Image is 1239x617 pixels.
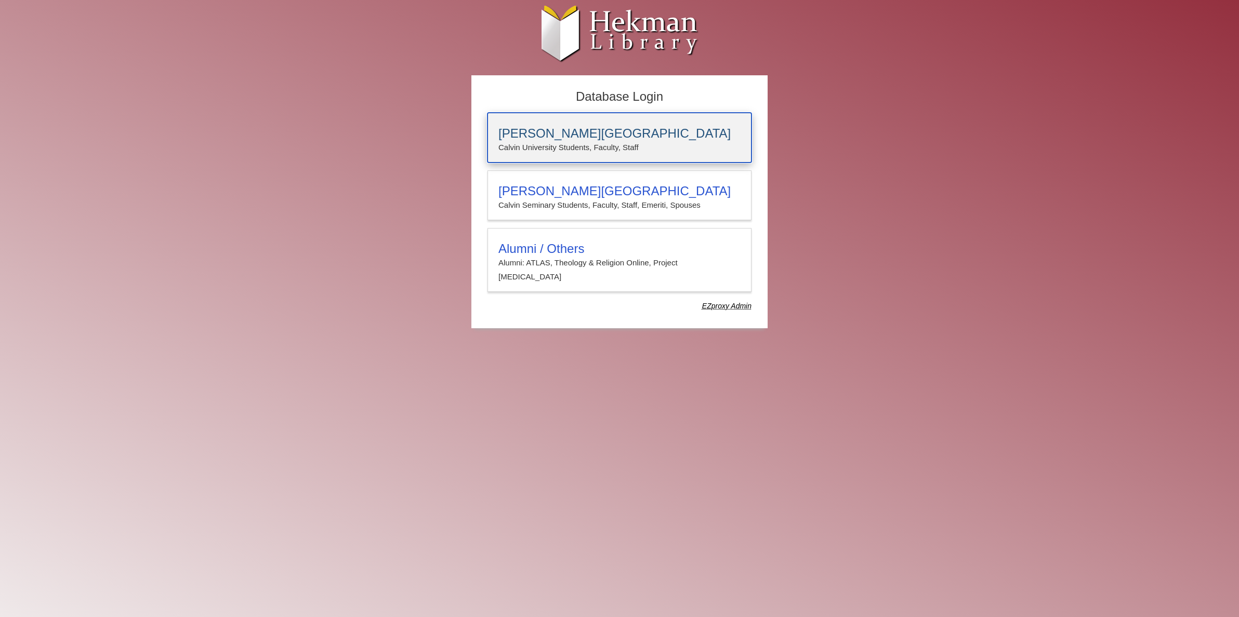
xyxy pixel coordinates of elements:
p: Calvin Seminary Students, Faculty, Staff, Emeriti, Spouses [498,198,741,212]
p: Alumni: ATLAS, Theology & Religion Online, Project [MEDICAL_DATA] [498,256,741,284]
h3: Alumni / Others [498,242,741,256]
summary: Alumni / OthersAlumni: ATLAS, Theology & Religion Online, Project [MEDICAL_DATA] [498,242,741,284]
a: [PERSON_NAME][GEOGRAPHIC_DATA]Calvin Seminary Students, Faculty, Staff, Emeriti, Spouses [487,170,752,220]
p: Calvin University Students, Faculty, Staff [498,141,741,154]
h2: Database Login [482,86,757,108]
dfn: Use Alumni login [702,302,752,310]
h3: [PERSON_NAME][GEOGRAPHIC_DATA] [498,126,741,141]
h3: [PERSON_NAME][GEOGRAPHIC_DATA] [498,184,741,198]
a: [PERSON_NAME][GEOGRAPHIC_DATA]Calvin University Students, Faculty, Staff [487,113,752,163]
